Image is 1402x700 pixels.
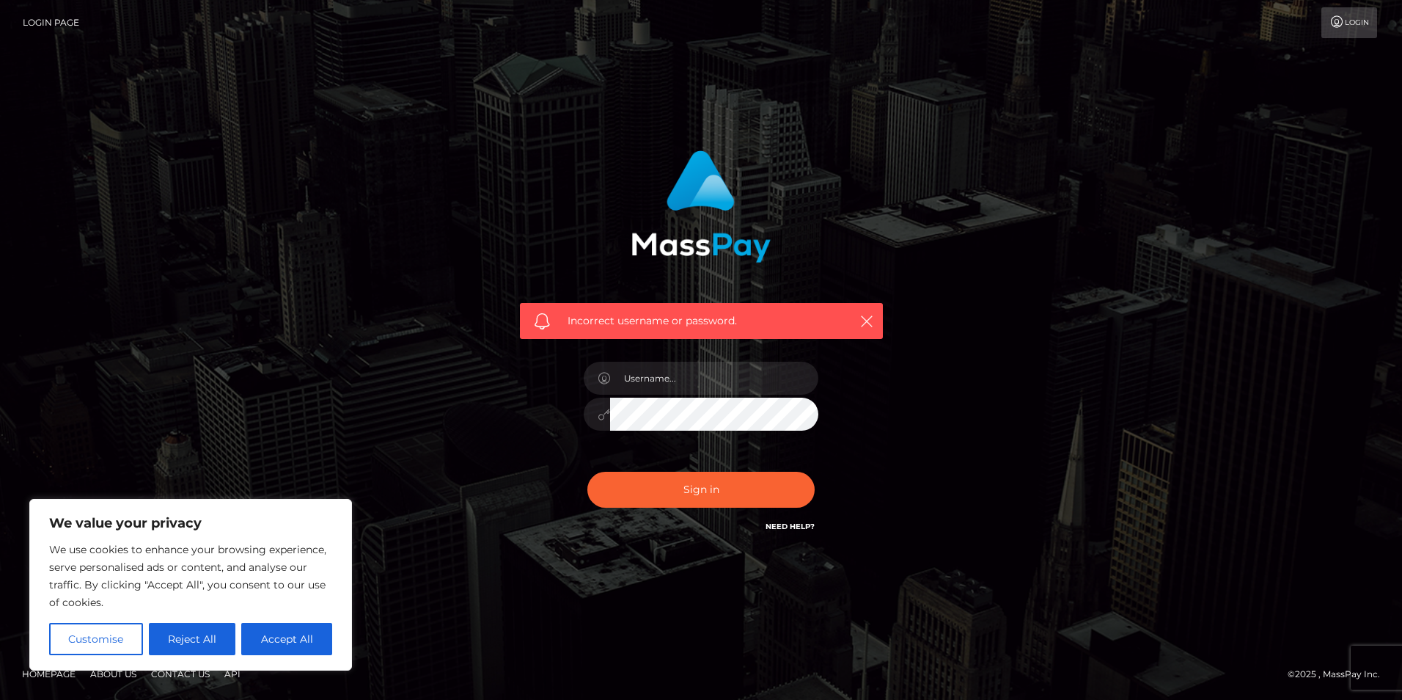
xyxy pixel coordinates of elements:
[766,522,815,531] a: Need Help?
[610,362,818,395] input: Username...
[23,7,79,38] a: Login Page
[149,623,236,655] button: Reject All
[84,663,142,685] a: About Us
[1321,7,1377,38] a: Login
[219,663,246,685] a: API
[631,150,771,263] img: MassPay Login
[1288,666,1391,682] div: © 2025 , MassPay Inc.
[145,663,216,685] a: Contact Us
[49,514,332,532] p: We value your privacy
[568,313,835,329] span: Incorrect username or password.
[587,472,815,508] button: Sign in
[29,499,352,671] div: We value your privacy
[49,623,143,655] button: Customise
[241,623,332,655] button: Accept All
[16,663,81,685] a: Homepage
[49,541,332,611] p: We use cookies to enhance your browsing experience, serve personalised ads or content, and analys...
